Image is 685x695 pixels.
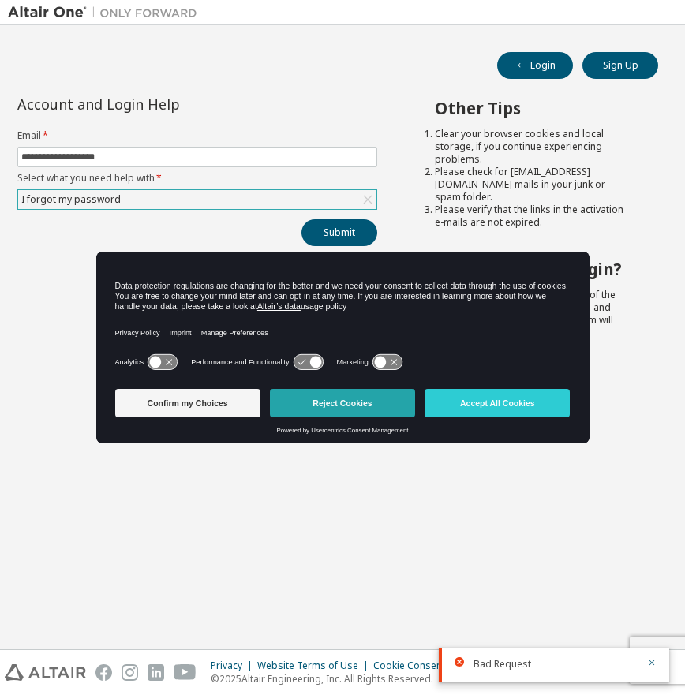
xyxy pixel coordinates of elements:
div: Cookie Consent [373,660,455,672]
img: altair_logo.svg [5,664,86,681]
button: Sign Up [582,52,658,79]
div: I forgot my password [18,190,376,209]
h2: Other Tips [435,98,630,118]
button: Login [497,52,573,79]
img: linkedin.svg [148,664,164,681]
p: © 2025 Altair Engineering, Inc. All Rights Reserved. [211,672,455,686]
div: I forgot my password [19,191,123,208]
div: Privacy [211,660,257,672]
li: Clear your browser cookies and local storage, if you continue experiencing problems. [435,128,630,166]
div: Website Terms of Use [257,660,373,672]
li: Please verify that the links in the activation e-mails are not expired. [435,204,630,229]
label: Email [17,129,377,142]
img: facebook.svg [95,664,112,681]
img: Altair One [8,5,205,21]
li: Please check for [EMAIL_ADDRESS][DOMAIN_NAME] mails in your junk or spam folder. [435,166,630,204]
button: Submit [301,219,377,246]
img: youtube.svg [174,664,197,681]
div: Account and Login Help [17,98,305,110]
label: Select what you need help with [17,172,377,185]
img: instagram.svg [122,664,138,681]
span: Bad Request [474,658,531,671]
